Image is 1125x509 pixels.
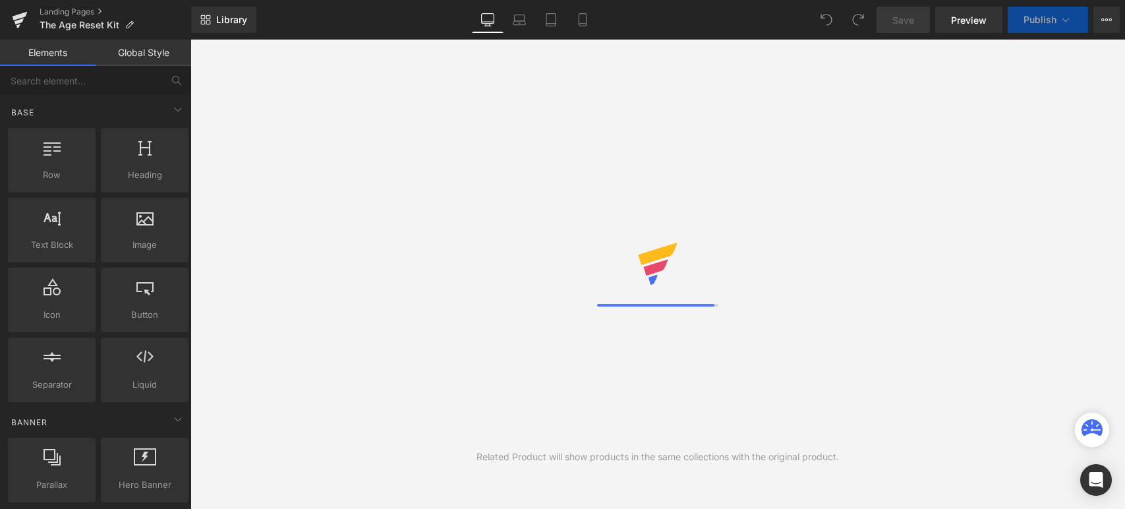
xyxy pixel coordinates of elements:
span: Heading [105,168,185,182]
span: Liquid [105,378,185,392]
a: Mobile [567,7,598,33]
span: Library [216,14,247,26]
span: Separator [12,378,92,392]
span: Icon [12,308,92,322]
a: Preview [935,7,1002,33]
span: Base [10,106,36,119]
span: Button [105,308,185,322]
button: Publish [1008,7,1088,33]
a: Landing Pages [40,7,191,17]
button: Redo [845,7,871,33]
span: The Age Reset Kit [40,20,119,30]
button: Undo [813,7,840,33]
div: Open Intercom Messenger [1080,464,1112,496]
button: More [1093,7,1120,33]
span: Save [892,13,914,27]
a: Laptop [504,7,535,33]
a: Global Style [96,40,191,66]
span: Publish [1024,15,1056,25]
span: Hero Banner [105,478,185,492]
span: Parallax [12,478,92,492]
div: Related Product will show products in the same collections with the original product. [476,450,839,464]
span: Image [105,238,185,252]
a: Desktop [472,7,504,33]
span: Preview [951,13,987,27]
span: Banner [10,416,49,429]
a: Tablet [535,7,567,33]
span: Text Block [12,238,92,252]
span: Row [12,168,92,182]
a: New Library [191,7,256,33]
